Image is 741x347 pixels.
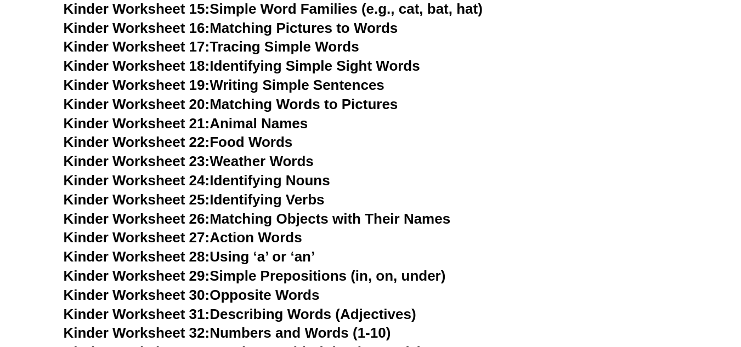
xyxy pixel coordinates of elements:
span: Kinder Worksheet 29: [64,268,210,284]
span: Kinder Worksheet 17: [64,38,210,55]
a: Kinder Worksheet 17:Tracing Simple Words [64,38,359,55]
a: Kinder Worksheet 25:Identifying Verbs [64,191,325,208]
a: Kinder Worksheet 16:Matching Pictures to Words [64,20,398,36]
span: Kinder Worksheet 21: [64,115,210,132]
span: Kinder Worksheet 30: [64,287,210,303]
span: Kinder Worksheet 16: [64,20,210,36]
span: Kinder Worksheet 15: [64,1,210,17]
span: Kinder Worksheet 31: [64,306,210,322]
span: Kinder Worksheet 27: [64,229,210,246]
a: Kinder Worksheet 28:Using ‘a’ or ‘an’ [64,248,315,265]
span: Kinder Worksheet 19: [64,77,210,93]
span: Kinder Worksheet 32: [64,325,210,341]
span: Kinder Worksheet 23: [64,153,210,169]
span: Kinder Worksheet 18: [64,58,210,74]
a: Kinder Worksheet 30:Opposite Words [64,287,320,303]
span: Kinder Worksheet 25: [64,191,210,208]
a: Kinder Worksheet 22:Food Words [64,134,293,150]
span: Kinder Worksheet 28: [64,248,210,265]
a: Kinder Worksheet 20:Matching Words to Pictures [64,96,398,112]
span: Kinder Worksheet 22: [64,134,210,150]
a: Kinder Worksheet 29:Simple Prepositions (in, on, under) [64,268,446,284]
a: Kinder Worksheet 24:Identifying Nouns [64,172,330,189]
iframe: Chat Widget [558,223,741,347]
a: Kinder Worksheet 19:Writing Simple Sentences [64,77,384,93]
span: Kinder Worksheet 24: [64,172,210,189]
a: Kinder Worksheet 32:Numbers and Words (1-10) [64,325,391,341]
a: Kinder Worksheet 26:Matching Objects with Their Names [64,211,451,227]
span: Kinder Worksheet 26: [64,211,210,227]
a: Kinder Worksheet 18:Identifying Simple Sight Words [64,58,420,74]
a: Kinder Worksheet 23:Weather Words [64,153,314,169]
a: Kinder Worksheet 31:Describing Words (Adjectives) [64,306,416,322]
a: Kinder Worksheet 15:Simple Word Families (e.g., cat, bat, hat) [64,1,483,17]
a: Kinder Worksheet 21:Animal Names [64,115,308,132]
a: Kinder Worksheet 27:Action Words [64,229,302,246]
span: Kinder Worksheet 20: [64,96,210,112]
